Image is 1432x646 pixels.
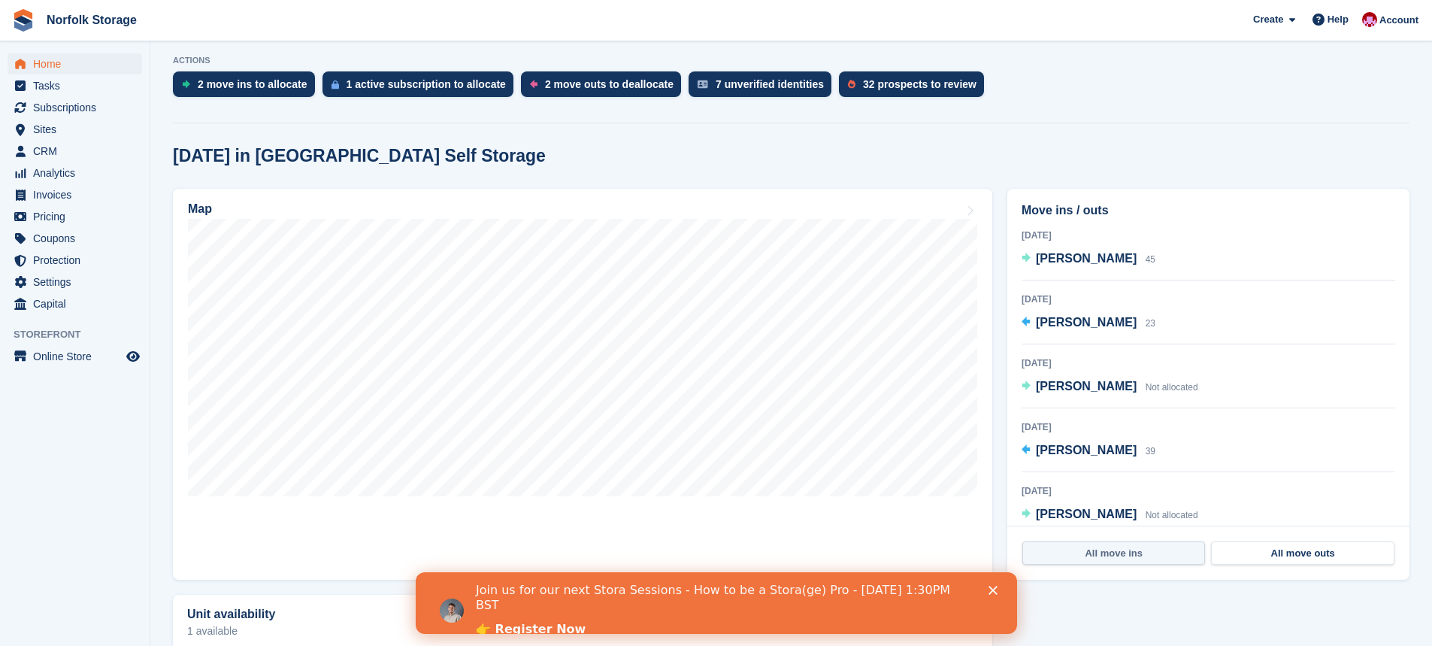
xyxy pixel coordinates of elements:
h2: Map [188,202,212,216]
a: [PERSON_NAME] 45 [1022,250,1155,269]
span: Create [1253,12,1283,27]
img: verify_identity-adf6edd0f0f0b5bbfe63781bf79b02c33cf7c696d77639b501bdc392416b5a36.svg [698,80,708,89]
div: 2 move ins to allocate [198,78,307,90]
a: menu [8,206,142,227]
img: active_subscription_to_allocate_icon-d502201f5373d7db506a760aba3b589e785aa758c864c3986d89f69b8ff3... [332,80,339,89]
div: [DATE] [1022,356,1395,370]
span: Not allocated [1146,510,1198,520]
a: [PERSON_NAME] 23 [1022,314,1155,333]
span: Analytics [33,162,123,183]
a: menu [8,293,142,314]
h2: Move ins / outs [1022,202,1395,220]
span: CRM [33,141,123,162]
span: [PERSON_NAME] [1036,380,1137,393]
span: Help [1328,12,1349,27]
span: [PERSON_NAME] [1036,444,1137,456]
span: Account [1379,13,1418,28]
span: 23 [1146,318,1155,329]
span: Sites [33,119,123,140]
a: [PERSON_NAME] 39 [1022,441,1155,461]
div: [DATE] [1022,484,1395,498]
a: Preview store [124,347,142,365]
p: ACTIONS [173,56,1409,65]
span: Coupons [33,228,123,249]
span: Capital [33,293,123,314]
a: menu [8,119,142,140]
span: Not allocated [1146,382,1198,393]
span: [PERSON_NAME] [1036,252,1137,265]
span: Subscriptions [33,97,123,118]
a: menu [8,250,142,271]
a: All move ins [1022,541,1205,566]
div: Close [573,14,588,23]
a: 32 prospects to review [839,71,992,105]
a: menu [8,271,142,293]
div: [DATE] [1022,229,1395,242]
span: Online Store [33,346,123,367]
div: [DATE] [1022,293,1395,306]
img: move_outs_to_deallocate_icon-f764333ba52eb49d3ac5e1228854f67142a1ed5810a6f6cc68b1a99e826820c5.svg [530,80,537,89]
a: 1 active subscription to allocate [322,71,521,105]
a: menu [8,184,142,205]
span: [PERSON_NAME] [1036,508,1137,520]
span: 45 [1146,254,1155,265]
a: 2 move outs to deallocate [521,71,689,105]
a: menu [8,97,142,118]
a: Map [173,189,992,580]
a: menu [8,75,142,96]
h2: [DATE] in [GEOGRAPHIC_DATA] Self Storage [173,146,546,166]
div: 2 move outs to deallocate [545,78,674,90]
a: menu [8,346,142,367]
div: 32 prospects to review [863,78,976,90]
a: 7 unverified identities [689,71,839,105]
span: Storefront [14,327,150,342]
h2: Unit availability [187,608,275,621]
img: prospect-51fa495bee0391a8d652442698ab0144808aea92771e9ea1ae160a38d050c398.svg [848,80,855,89]
a: 2 move ins to allocate [173,71,322,105]
span: Invoices [33,184,123,205]
span: Protection [33,250,123,271]
a: Norfolk Storage [41,8,143,32]
span: 39 [1146,446,1155,456]
iframe: Intercom live chat banner [416,572,1017,634]
span: Tasks [33,75,123,96]
a: menu [8,141,142,162]
a: [PERSON_NAME] Not allocated [1022,505,1198,525]
p: 1 available [187,626,978,636]
div: [DATE] [1022,420,1395,434]
a: All move outs [1211,541,1394,566]
a: [PERSON_NAME] Not allocated [1022,378,1198,397]
img: stora-icon-8386f47178a22dfd0bd8f6a31ec36ba5ce8667c1dd55bd0f319d3a0aa187defe.svg [12,9,35,32]
span: Home [33,53,123,74]
span: Pricing [33,206,123,227]
a: menu [8,162,142,183]
div: 7 unverified identities [716,78,824,90]
span: [PERSON_NAME] [1036,316,1137,329]
a: menu [8,53,142,74]
img: Sharon McCrory [1362,12,1377,27]
a: menu [8,228,142,249]
div: 1 active subscription to allocate [347,78,506,90]
span: Settings [33,271,123,293]
a: 👉 Register Now [60,50,170,66]
img: move_ins_to_allocate_icon-fdf77a2bb77ea45bf5b3d319d69a93e2d87916cf1d5bf7949dd705db3b84f3ca.svg [182,80,190,89]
